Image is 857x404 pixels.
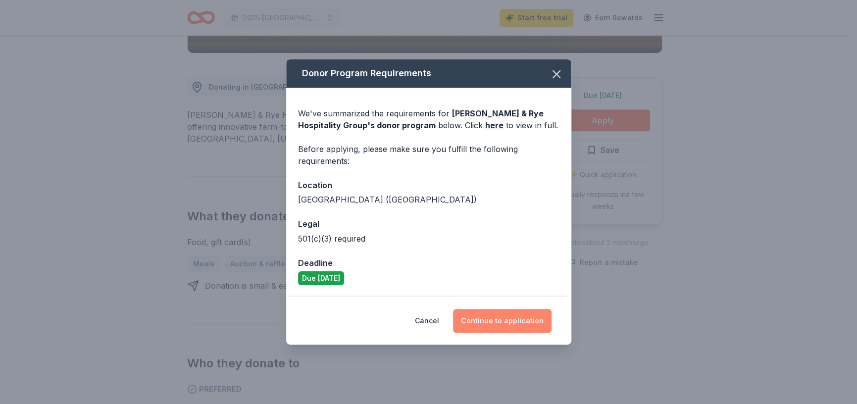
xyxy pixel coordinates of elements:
div: Legal [298,217,559,230]
button: Cancel [415,309,439,333]
div: We've summarized the requirements for below. Click to view in full. [298,107,559,131]
div: Before applying, please make sure you fulfill the following requirements: [298,143,559,167]
div: 501(c)(3) required [298,233,559,245]
button: Continue to application [453,309,552,333]
div: Location [298,179,559,192]
div: Donor Program Requirements [286,59,571,88]
div: Due [DATE] [298,271,344,285]
a: here [485,119,504,131]
div: Deadline [298,256,559,269]
div: [GEOGRAPHIC_DATA] ([GEOGRAPHIC_DATA]) [298,194,559,205]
